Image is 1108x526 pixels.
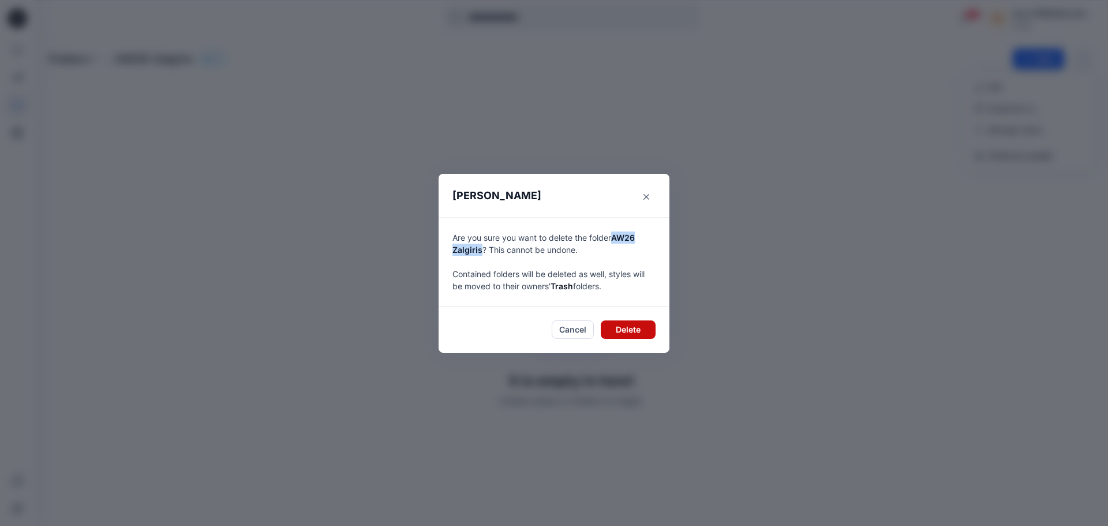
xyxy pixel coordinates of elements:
span: Trash [551,281,573,291]
header: [PERSON_NAME] [439,174,669,217]
p: Are you sure you want to delete the folder ? This cannot be undone. Contained folders will be del... [452,232,656,292]
button: Delete [601,320,656,339]
button: Cancel [552,320,594,339]
button: Close [637,188,656,206]
span: AW26 Zalgiris [452,233,635,255]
